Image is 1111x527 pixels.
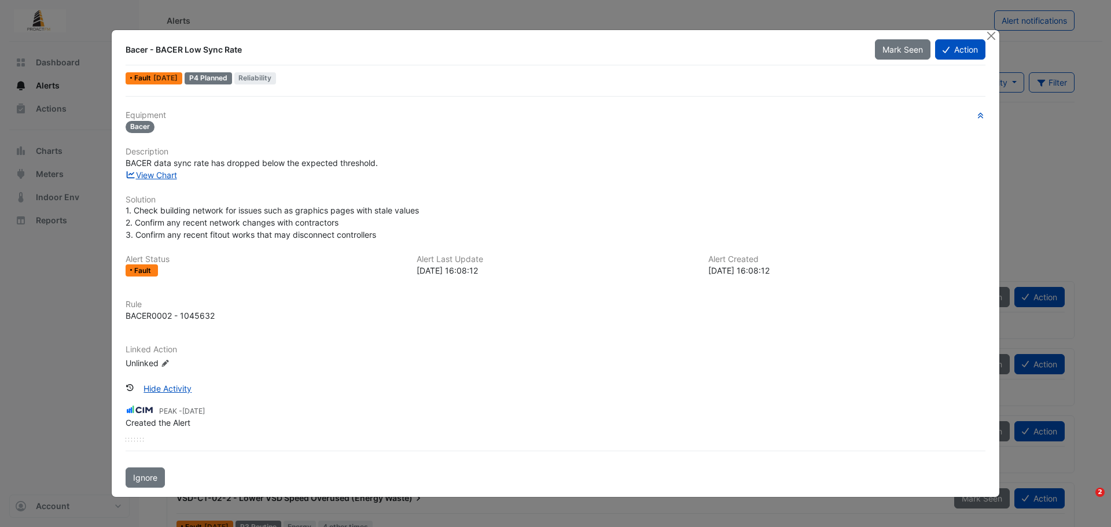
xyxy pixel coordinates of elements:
h6: Solution [126,195,985,205]
h6: Description [126,147,985,157]
span: 2025-10-02 21:04:58 [182,407,205,415]
button: Hide Activity [136,378,199,399]
fa-icon: Edit Linked Action [161,359,170,368]
span: Mark Seen [882,45,923,54]
div: [DATE] 16:08:12 [708,264,985,277]
h6: Alert Status [126,255,403,264]
span: Ignore [133,473,157,482]
img: CIM [126,404,154,417]
button: Mark Seen [875,39,930,60]
span: Bacer [126,121,154,133]
span: 1. Check building network for issues such as graphics pages with stale values 2. Confirm any rece... [126,205,419,239]
div: [DATE] 16:08:12 [417,264,694,277]
span: 2 [1095,488,1105,497]
h6: Alert Last Update [417,255,694,264]
span: Thu 02-Oct-2025 16:08 AEST [153,73,178,82]
button: Ignore [126,467,165,488]
a: View Chart [126,170,177,180]
span: Fault [134,75,153,82]
span: BACER data sync rate has dropped below the expected threshold. [126,158,378,168]
div: Bacer - BACER Low Sync Rate [126,44,861,56]
button: Close [985,30,997,42]
div: P4 Planned [185,72,232,84]
span: Reliability [234,72,277,84]
small: PEAK - [159,406,205,417]
h6: Equipment [126,110,985,120]
div: Unlinked [126,357,264,369]
span: Created the Alert [126,418,190,428]
h6: Alert Created [708,255,985,264]
button: Action [935,39,985,60]
iframe: Intercom live chat [1072,488,1099,515]
h6: Rule [126,300,985,309]
h6: Linked Action [126,345,985,355]
span: Fault [134,267,153,274]
div: BACER0002 - 1045632 [126,309,215,322]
